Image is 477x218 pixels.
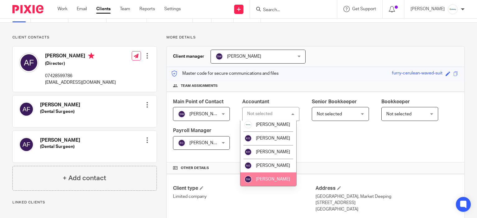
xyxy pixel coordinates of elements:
h5: (Director) [45,60,116,67]
span: [PERSON_NAME] [256,136,290,140]
p: [EMAIL_ADDRESS][DOMAIN_NAME] [45,79,116,86]
span: Bookkeeper [381,99,410,104]
i: Primary [88,53,94,59]
h5: (Dental Surgeon) [40,109,80,115]
span: [PERSON_NAME] [256,150,290,154]
h3: Client manager [173,53,204,60]
h5: (Dental Surgeon) [40,144,80,150]
p: Limited company [173,194,316,200]
span: [PERSON_NAME] [256,122,290,127]
img: svg%3E [244,148,252,156]
a: Reports [139,6,155,12]
img: Pixie [12,5,43,13]
img: svg%3E [244,135,252,142]
h4: [PERSON_NAME] [40,137,80,144]
h4: [PERSON_NAME] [40,102,80,108]
p: [GEOGRAPHIC_DATA], Market Deeping [316,194,458,200]
span: Other details [181,166,209,171]
img: svg%3E [178,139,185,147]
img: Infinity%20Logo%20with%20Whitespace%20.png [448,4,458,14]
div: furry-cerulean-waved-suit [392,70,443,77]
span: [PERSON_NAME] [227,54,261,59]
h4: Address [316,185,458,192]
p: 07428599786 [45,73,116,79]
div: Not selected [247,112,272,116]
input: Search [262,7,318,13]
span: Payroll Manager [173,128,211,133]
span: Senior Bookkeeper [312,99,357,104]
img: Infinity%20Logo%20with%20Whitespace%20.png [244,121,252,128]
img: svg%3E [244,162,252,169]
h4: + Add contact [63,173,106,183]
a: Email [77,6,87,12]
p: Client contacts [12,35,157,40]
img: svg%3E [178,110,185,118]
h4: [PERSON_NAME] [45,53,116,60]
p: Master code for secure communications and files [171,70,279,77]
p: More details [166,35,465,40]
p: [STREET_ADDRESS] [316,200,458,206]
img: svg%3E [19,53,39,73]
span: Team assignments [181,83,218,88]
img: svg%3E [216,53,223,60]
span: Get Support [352,7,376,11]
a: Clients [96,6,111,12]
span: [PERSON_NAME] [256,177,290,181]
a: Team [120,6,130,12]
span: Main Point of Contact [173,99,224,104]
span: Accountant [242,99,269,104]
p: [GEOGRAPHIC_DATA] [316,206,458,212]
p: Linked clients [12,200,157,205]
img: svg%3E [244,176,252,183]
img: svg%3E [19,137,34,152]
span: [PERSON_NAME] [189,141,224,145]
p: [PERSON_NAME] [411,6,445,12]
a: Settings [164,6,181,12]
span: [PERSON_NAME] [256,163,290,168]
span: Not selected [317,112,342,116]
img: svg%3E [19,102,34,117]
span: Not selected [386,112,411,116]
a: Work [57,6,67,12]
h4: Client type [173,185,316,192]
span: [PERSON_NAME] [189,112,224,116]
